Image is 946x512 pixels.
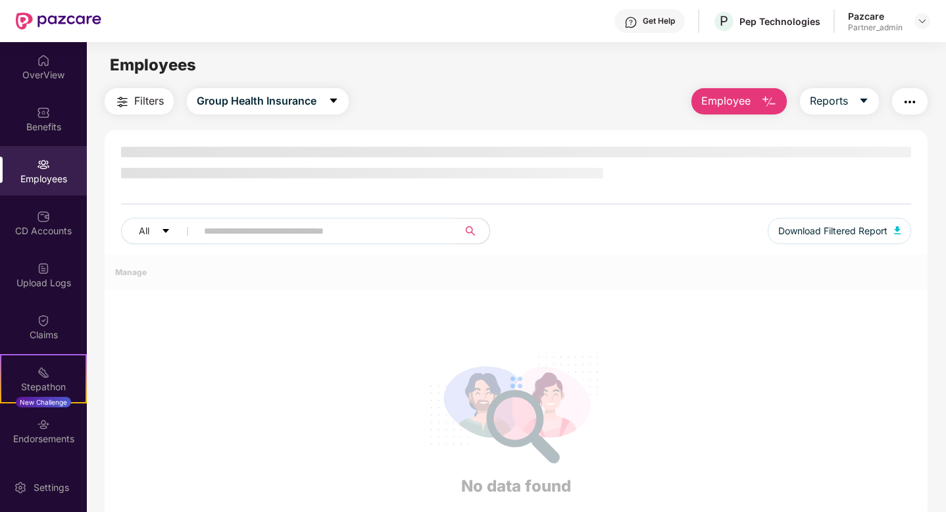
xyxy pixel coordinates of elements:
[778,224,887,238] span: Download Filtered Report
[121,218,201,244] button: Allcaret-down
[30,481,73,494] div: Settings
[37,210,50,223] img: svg+xml;base64,PHN2ZyBpZD0iQ0RfQWNjb3VudHMiIGRhdGEtbmFtZT0iQ0QgQWNjb3VudHMiIHhtbG5zPSJodHRwOi8vd3...
[643,16,675,26] div: Get Help
[902,94,918,110] img: svg+xml;base64,PHN2ZyB4bWxucz0iaHR0cDovL3d3dy53My5vcmcvMjAwMC9zdmciIHdpZHRoPSIyNCIgaGVpZ2h0PSIyNC...
[37,158,50,171] img: svg+xml;base64,PHN2ZyBpZD0iRW1wbG95ZWVzIiB4bWxucz0iaHR0cDovL3d3dy53My5vcmcvMjAwMC9zdmciIHdpZHRoPS...
[328,95,339,107] span: caret-down
[739,15,820,28] div: Pep Technologies
[848,22,903,33] div: Partner_admin
[161,226,170,237] span: caret-down
[14,481,27,494] img: svg+xml;base64,PHN2ZyBpZD0iU2V0dGluZy0yMHgyMCIgeG1sbnM9Imh0dHA6Ly93d3cudzMub3JnLzIwMDAvc3ZnIiB3aW...
[691,88,787,115] button: Employee
[37,366,50,379] img: svg+xml;base64,PHN2ZyB4bWxucz0iaHR0cDovL3d3dy53My5vcmcvMjAwMC9zdmciIHdpZHRoPSIyMSIgaGVpZ2h0PSIyMC...
[16,397,71,407] div: New Challenge
[1,380,86,394] div: Stepathon
[105,88,174,115] button: Filters
[139,224,149,238] span: All
[37,314,50,327] img: svg+xml;base64,PHN2ZyBpZD0iQ2xhaW0iIHhtbG5zPSJodHRwOi8vd3d3LnczLm9yZy8yMDAwL3N2ZyIgd2lkdGg9IjIwIi...
[720,13,728,29] span: P
[701,93,751,109] span: Employee
[848,10,903,22] div: Pazcare
[800,88,879,115] button: Reportscaret-down
[917,16,928,26] img: svg+xml;base64,PHN2ZyBpZD0iRHJvcGRvd24tMzJ4MzIiIHhtbG5zPSJodHRwOi8vd3d3LnczLm9yZy8yMDAwL3N2ZyIgd2...
[810,93,848,109] span: Reports
[187,88,349,115] button: Group Health Insurancecaret-down
[37,262,50,275] img: svg+xml;base64,PHN2ZyBpZD0iVXBsb2FkX0xvZ3MiIGRhdGEtbmFtZT0iVXBsb2FkIExvZ3MiIHhtbG5zPSJodHRwOi8vd3...
[457,218,490,244] button: search
[114,94,130,110] img: svg+xml;base64,PHN2ZyB4bWxucz0iaHR0cDovL3d3dy53My5vcmcvMjAwMC9zdmciIHdpZHRoPSIyNCIgaGVpZ2h0PSIyNC...
[134,93,164,109] span: Filters
[110,55,196,74] span: Employees
[859,95,869,107] span: caret-down
[894,226,901,234] img: svg+xml;base64,PHN2ZyB4bWxucz0iaHR0cDovL3d3dy53My5vcmcvMjAwMC9zdmciIHhtbG5zOnhsaW5rPSJodHRwOi8vd3...
[16,13,101,30] img: New Pazcare Logo
[37,54,50,67] img: svg+xml;base64,PHN2ZyBpZD0iSG9tZSIgeG1sbnM9Imh0dHA6Ly93d3cudzMub3JnLzIwMDAvc3ZnIiB3aWR0aD0iMjAiIG...
[761,94,777,110] img: svg+xml;base64,PHN2ZyB4bWxucz0iaHR0cDovL3d3dy53My5vcmcvMjAwMC9zdmciIHhtbG5zOnhsaW5rPSJodHRwOi8vd3...
[197,93,316,109] span: Group Health Insurance
[37,418,50,431] img: svg+xml;base64,PHN2ZyBpZD0iRW5kb3JzZW1lbnRzIiB4bWxucz0iaHR0cDovL3d3dy53My5vcmcvMjAwMC9zdmciIHdpZH...
[37,106,50,119] img: svg+xml;base64,PHN2ZyBpZD0iQmVuZWZpdHMiIHhtbG5zPSJodHRwOi8vd3d3LnczLm9yZy8yMDAwL3N2ZyIgd2lkdGg9Ij...
[624,16,637,29] img: svg+xml;base64,PHN2ZyBpZD0iSGVscC0zMngzMiIgeG1sbnM9Imh0dHA6Ly93d3cudzMub3JnLzIwMDAvc3ZnIiB3aWR0aD...
[768,218,911,244] button: Download Filtered Report
[457,226,483,236] span: search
